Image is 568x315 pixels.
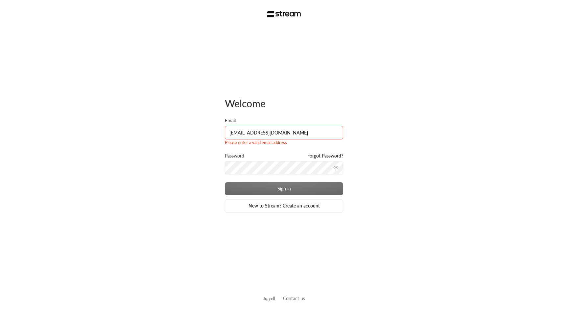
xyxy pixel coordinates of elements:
[225,199,343,212] a: New to Stream? Create an account
[263,292,275,304] a: العربية
[225,153,244,159] label: Password
[283,295,305,302] button: Contact us
[225,97,266,109] span: Welcome
[225,139,343,146] div: Please enter a valid email address
[267,11,301,17] img: Stream Logo
[225,117,236,124] label: Email
[331,162,341,173] button: toggle password visibility
[283,296,305,301] a: Contact us
[307,153,343,159] a: Forgot Password?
